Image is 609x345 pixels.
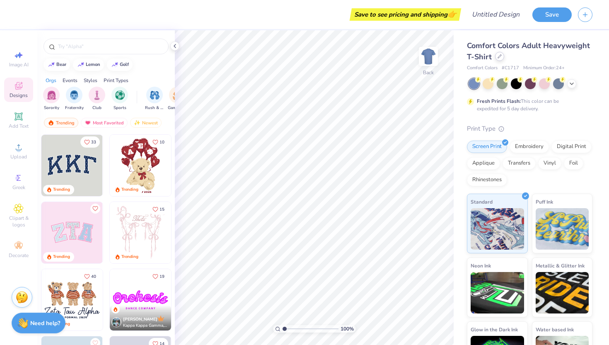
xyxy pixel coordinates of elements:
span: Comfort Colors Adult Heavyweight T-Shirt [467,41,590,62]
div: filter for Sports [111,87,128,111]
button: filter button [111,87,128,111]
span: Upload [10,153,27,160]
span: Club [92,105,101,111]
img: trend_line.gif [111,62,118,67]
img: a3be6b59-b000-4a72-aad0-0c575b892a6b [41,269,103,330]
div: filter for Sorority [43,87,60,111]
button: filter button [145,87,164,111]
span: 15 [159,207,164,211]
div: Back [423,69,434,76]
img: trending.gif [48,120,54,126]
span: Water based Ink [536,325,574,334]
img: trend_line.gif [48,62,55,67]
img: Back [420,48,437,65]
button: Save [532,7,572,22]
div: filter for Club [89,87,105,111]
div: Embroidery [510,141,549,153]
img: Avatar [111,317,121,327]
button: Like [80,136,100,148]
img: Metallic & Glitter Ink [536,272,589,313]
img: Neon Ink [471,272,524,313]
img: Rush & Bid Image [150,90,159,100]
span: Glow in the Dark Ink [471,325,518,334]
img: Standard [471,208,524,250]
button: Like [149,271,168,282]
div: Newest [130,118,162,128]
img: Newest.gif [134,120,140,126]
span: Metallic & Glitter Ink [536,261,585,270]
span: Designs [10,92,28,99]
span: Sorority [44,105,59,111]
span: Comfort Colors [467,65,498,72]
div: Most Favorited [81,118,128,128]
img: 83dda5b0-2158-48ca-832c-f6b4ef4c4536 [110,202,171,263]
strong: Fresh Prints Flash: [477,98,521,104]
span: Clipart & logos [4,215,33,228]
span: Image AI [9,61,29,68]
img: d12c9beb-9502-45c7-ae94-40b97fdd6040 [102,269,164,330]
input: Untitled Design [465,6,526,23]
div: Vinyl [538,157,561,170]
img: e74243e0-e378-47aa-a400-bc6bcb25063a [171,135,232,196]
span: 100 % [341,325,354,333]
div: Orgs [46,77,56,84]
div: Trending [44,118,78,128]
div: bear [56,62,66,67]
img: trend_line.gif [77,62,84,67]
div: Foil [564,157,583,170]
img: Puff Ink [536,208,589,250]
button: golf [107,58,133,71]
div: Trending [121,187,138,193]
span: 19 [159,275,164,279]
img: Sorority Image [47,90,56,100]
button: Like [80,271,100,282]
div: filter for Fraternity [65,87,84,111]
div: golf [120,62,129,67]
span: Neon Ink [471,261,491,270]
div: Events [63,77,77,84]
button: filter button [43,87,60,111]
span: Puff Ink [536,197,553,206]
div: Trending [121,254,138,260]
span: Fraternity [65,105,84,111]
div: Applique [467,157,500,170]
img: 5ee11766-d822-42f5-ad4e-763472bf8dcf [102,202,164,263]
img: most_fav.gif [85,120,91,126]
span: Add Text [9,123,29,129]
span: 10 [159,140,164,144]
img: 3b9aba4f-e317-4aa7-a679-c95a879539bd [41,135,103,196]
div: filter for Rush & Bid [145,87,164,111]
div: Print Type [467,124,592,134]
div: filter for Game Day [168,87,187,111]
img: Sports Image [115,90,125,100]
img: 9980f5e8-e6a1-4b4a-8839-2b0e9349023c [41,202,103,263]
img: Fraternity Image [70,90,79,100]
img: 587403a7-0594-4a7f-b2bd-0ca67a3ff8dd [110,135,171,196]
span: Rush & Bid [145,105,164,111]
button: Like [149,204,168,215]
img: Game Day Image [173,90,182,100]
button: filter button [65,87,84,111]
img: topCreatorCrown.gif [157,315,164,322]
img: Club Image [92,90,101,100]
img: 190a3832-2857-43c9-9a52-6d493f4406b1 [171,269,232,330]
button: Like [149,136,168,148]
span: 👉 [447,9,457,19]
img: e5c25cba-9be7-456f-8dc7-97e2284da968 [110,269,171,330]
div: Transfers [503,157,536,170]
div: This color can be expedited for 5 day delivery. [477,97,579,112]
span: Minimum Order: 24 + [523,65,565,72]
span: Standard [471,197,493,206]
div: Trending [53,187,70,193]
span: 40 [91,275,96,279]
img: d12a98c7-f0f7-4345-bf3a-b9f1b718b86e [171,202,232,263]
button: filter button [89,87,105,111]
div: Digital Print [551,141,592,153]
div: Save to see pricing and shipping [352,8,459,21]
div: Styles [84,77,97,84]
div: Print Types [104,77,128,84]
button: bear [43,58,70,71]
span: # C1717 [502,65,519,72]
input: Try "Alpha" [57,42,163,51]
button: lemon [73,58,104,71]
